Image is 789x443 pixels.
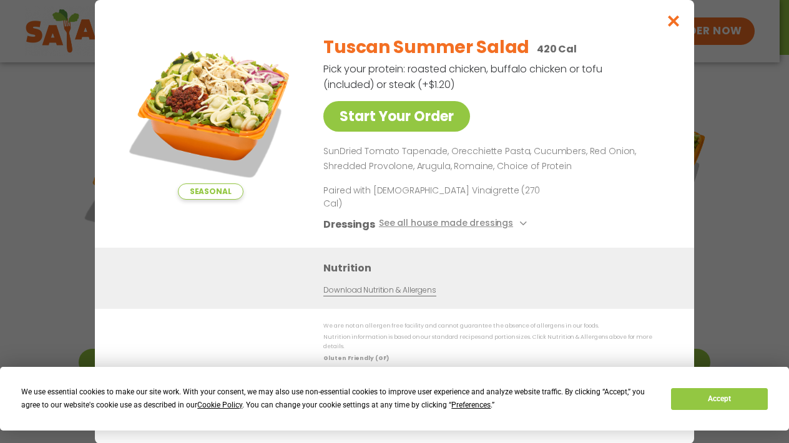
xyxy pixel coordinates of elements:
h3: Nutrition [323,260,675,275]
span: Preferences [451,401,491,409]
img: Featured product photo for Tuscan Summer Salad [123,25,298,200]
h3: Dressings [323,216,375,231]
a: Start Your Order [323,101,470,132]
strong: Gluten Friendly (GF) [323,354,388,361]
p: SunDried Tomato Tapenade, Orecchiette Pasta, Cucumbers, Red Onion, Shredded Provolone, Arugula, R... [323,144,664,174]
p: While our menu includes ingredients that are made without gluten, our restaurants are not gluten ... [323,365,669,384]
p: Paired with [DEMOGRAPHIC_DATA] Vinaigrette (270 Cal) [323,183,554,210]
p: 420 Cal [537,41,577,57]
button: Accept [671,388,767,410]
span: Seasonal [178,183,243,200]
div: We use essential cookies to make our site work. With your consent, we may also use non-essential ... [21,386,656,412]
a: Download Nutrition & Allergens [323,284,436,296]
p: Nutrition information is based on our standard recipes and portion sizes. Click Nutrition & Aller... [323,333,669,352]
h2: Tuscan Summer Salad [323,34,529,61]
p: Pick your protein: roasted chicken, buffalo chicken or tofu (included) or steak (+$1.20) [323,61,604,92]
button: See all house made dressings [379,216,531,231]
p: We are not an allergen free facility and cannot guarantee the absence of allergens in our foods. [323,321,669,331]
span: Cookie Policy [197,401,242,409]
